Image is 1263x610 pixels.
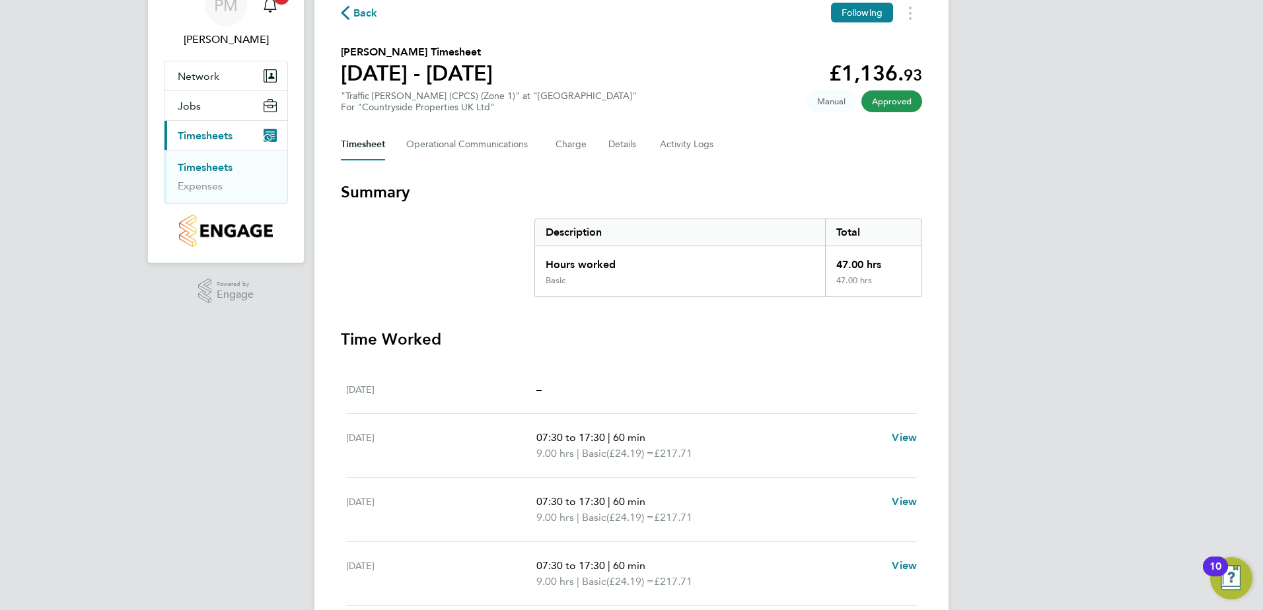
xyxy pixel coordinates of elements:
div: [DATE] [346,558,536,590]
span: Basic [582,510,606,525]
a: Expenses [178,180,223,192]
div: For "Countryside Properties UK Ltd" [341,102,637,113]
button: Operational Communications [406,129,534,160]
button: Network [164,61,287,90]
span: | [577,447,579,459]
span: Following [842,7,883,18]
span: (£24.19) = [606,447,654,459]
span: 07:30 to 17:30 [536,495,605,508]
div: Total [825,219,921,246]
div: 10 [1209,566,1221,584]
span: £217.71 [654,447,692,459]
span: 60 min [613,559,645,572]
span: – [536,383,542,395]
span: Powered by [217,279,254,290]
h3: Time Worked [341,329,922,350]
a: Go to home page [164,215,288,247]
div: Basic [546,275,565,286]
a: Timesheets [178,161,233,174]
button: Timesheets Menu [898,3,922,23]
span: Timesheets [178,129,233,142]
span: Jobs [178,100,201,112]
span: | [608,495,610,508]
span: 07:30 to 17:30 [536,431,605,444]
span: View [892,495,917,508]
span: | [577,511,579,524]
span: 93 [904,65,922,85]
a: View [892,558,917,574]
span: (£24.19) = [606,511,654,524]
span: Paul Marcus [164,32,288,48]
div: Hours worked [535,246,825,275]
div: [DATE] [346,382,536,397]
span: This timesheet was manually created. [807,90,856,112]
div: Description [535,219,825,246]
div: Summary [534,219,922,297]
span: | [577,575,579,588]
span: Basic [582,574,606,590]
button: Timesheets [164,121,287,150]
span: Network [178,70,219,83]
span: £217.71 [654,511,692,524]
app-decimal: £1,136. [829,61,922,86]
span: 9.00 hrs [536,511,574,524]
span: Basic [582,446,606,461]
span: 07:30 to 17:30 [536,559,605,572]
h2: [PERSON_NAME] Timesheet [341,44,493,60]
div: [DATE] [346,430,536,461]
a: View [892,494,917,510]
span: (£24.19) = [606,575,654,588]
div: [DATE] [346,494,536,525]
span: 9.00 hrs [536,575,574,588]
span: Back [353,5,378,21]
img: countryside-properties-logo-retina.png [179,215,272,247]
button: Details [608,129,639,160]
span: View [892,559,917,572]
button: Timesheet [341,129,385,160]
span: Engage [217,289,254,300]
span: 60 min [613,495,645,508]
a: Powered byEngage [198,279,254,304]
button: Following [831,3,893,22]
button: Back [341,5,378,21]
span: 60 min [613,431,645,444]
span: | [608,559,610,572]
span: £217.71 [654,575,692,588]
button: Charge [556,129,587,160]
div: Timesheets [164,150,287,203]
span: 9.00 hrs [536,447,574,459]
span: | [608,431,610,444]
span: This timesheet has been approved. [861,90,922,112]
span: View [892,431,917,444]
button: Activity Logs [660,129,715,160]
button: Jobs [164,91,287,120]
div: 47.00 hrs [825,246,921,275]
div: "Traffic [PERSON_NAME] (CPCS) (Zone 1)" at "[GEOGRAPHIC_DATA]" [341,90,637,113]
button: Open Resource Center, 10 new notifications [1210,557,1252,599]
div: 47.00 hrs [825,275,921,296]
h1: [DATE] - [DATE] [341,60,493,86]
h3: Summary [341,182,922,203]
a: View [892,430,917,446]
